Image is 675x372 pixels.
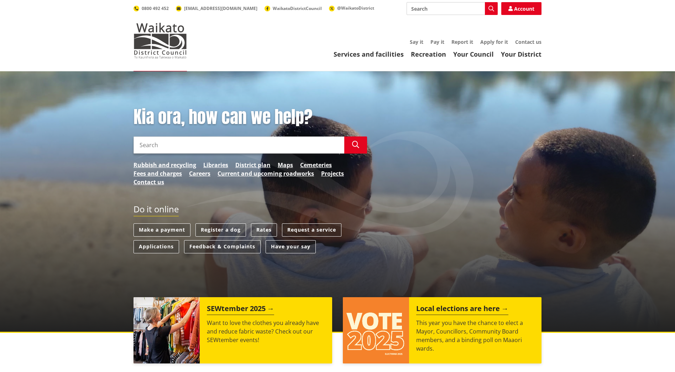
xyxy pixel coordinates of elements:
[134,297,332,363] a: SEWtember 2025 Want to love the clothes you already have and reduce fabric waste? Check out our S...
[218,169,314,178] a: Current and upcoming roadworks
[515,38,541,45] a: Contact us
[207,319,325,344] p: Want to love the clothes you already have and reduce fabric waste? Check out our SEWtember events!
[300,161,332,169] a: Cemeteries
[134,169,182,178] a: Fees and charges
[501,2,541,15] a: Account
[207,304,274,315] h2: SEWtember 2025
[334,50,404,58] a: Services and facilities
[134,240,179,253] a: Applications
[337,5,374,11] span: @WaikatoDistrict
[411,50,446,58] a: Recreation
[203,161,228,169] a: Libraries
[134,136,344,154] input: Search input
[266,240,316,253] a: Have your say
[134,23,187,58] img: Waikato District Council - Te Kaunihera aa Takiwaa o Waikato
[265,5,322,11] a: WaikatoDistrictCouncil
[184,240,261,253] a: Feedback & Complaints
[273,5,322,11] span: WaikatoDistrictCouncil
[343,297,541,363] a: Local elections are here This year you have the chance to elect a Mayor, Councillors, Community B...
[134,107,367,128] h1: Kia ora, how can we help?
[134,204,179,217] h2: Do it online
[410,38,423,45] a: Say it
[189,169,210,178] a: Careers
[480,38,508,45] a: Apply for it
[134,178,164,186] a: Contact us
[142,5,169,11] span: 0800 492 452
[235,161,271,169] a: District plan
[251,223,277,237] a: Rates
[134,297,200,363] img: SEWtember
[134,5,169,11] a: 0800 492 452
[416,304,508,315] h2: Local elections are here
[501,50,541,58] a: Your District
[430,38,444,45] a: Pay it
[278,161,293,169] a: Maps
[282,223,341,237] a: Request a service
[451,38,473,45] a: Report it
[343,297,409,363] img: Vote 2025
[321,169,344,178] a: Projects
[416,319,534,353] p: This year you have the chance to elect a Mayor, Councillors, Community Board members, and a bindi...
[134,161,196,169] a: Rubbish and recycling
[184,5,257,11] span: [EMAIL_ADDRESS][DOMAIN_NAME]
[329,5,374,11] a: @WaikatoDistrict
[195,223,246,237] a: Register a dog
[453,50,494,58] a: Your Council
[407,2,498,15] input: Search input
[134,223,190,237] a: Make a payment
[176,5,257,11] a: [EMAIL_ADDRESS][DOMAIN_NAME]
